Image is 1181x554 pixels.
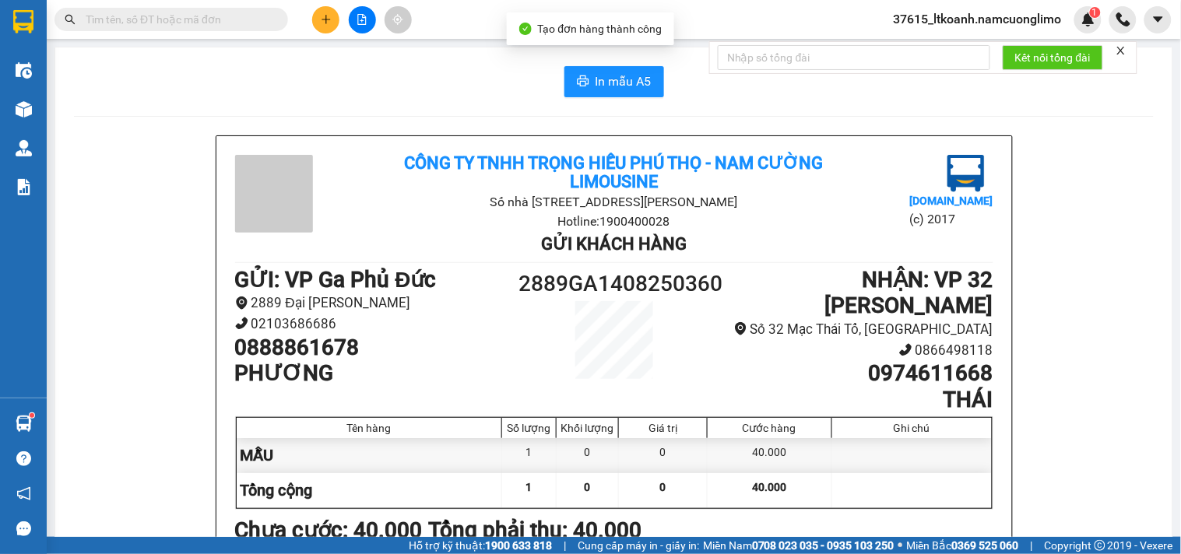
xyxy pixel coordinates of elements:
sup: 1 [1090,7,1101,18]
img: logo.jpg [947,155,985,192]
span: printer [577,75,589,89]
div: 40.000 [708,438,831,473]
span: 40.000 [752,481,786,493]
img: phone-icon [1116,12,1130,26]
li: (c) 2017 [909,209,993,229]
strong: 0369 525 060 [952,539,1019,552]
button: plus [312,6,339,33]
span: plus [321,14,332,25]
div: Số lượng [506,422,552,434]
div: Cước hàng [712,422,827,434]
span: Tổng cộng [241,481,313,500]
button: caret-down [1144,6,1172,33]
span: Tạo đơn hàng thành công [538,23,663,35]
sup: 1 [30,413,34,418]
span: phone [235,317,248,330]
span: copyright [1095,540,1105,551]
span: notification [16,486,31,501]
li: Số nhà [STREET_ADDRESS][PERSON_NAME] [146,65,651,85]
div: Tên hàng [241,422,498,434]
span: 1 [1092,7,1098,18]
img: warehouse-icon [16,140,32,156]
span: 0 [660,481,666,493]
span: aim [392,14,403,25]
img: logo-vxr [13,10,33,33]
span: search [65,14,76,25]
span: question-circle [16,451,31,466]
b: GỬI : VP Ga Phủ Đức [235,267,437,293]
span: ⚪️ [898,542,903,549]
div: 0 [619,438,708,473]
span: close [1116,45,1127,56]
div: Ghi chú [836,422,988,434]
button: file-add [349,6,376,33]
li: Hotline: 1900400028 [146,85,651,104]
span: check-circle [519,23,532,35]
span: | [564,537,566,554]
div: MẪU [237,438,503,473]
div: Giá trị [623,422,703,434]
div: 0 [557,438,619,473]
h1: 2889GA1408250360 [519,267,709,301]
span: environment [235,296,248,310]
span: 37615_ltkoanh.namcuonglimo [881,9,1074,29]
b: Tổng phải thu: 40.000 [429,517,642,543]
span: message [16,521,31,536]
li: Hotline: 1900400028 [361,212,866,231]
span: phone [899,343,912,356]
span: Hỗ trợ kỹ thuật: [409,537,552,554]
b: NHẬN : VP 32 [PERSON_NAME] [825,267,993,319]
input: Tìm tên, số ĐT hoặc mã đơn [86,11,269,28]
span: 0 [585,481,591,493]
span: Cung cấp máy in - giấy in: [578,537,699,554]
h1: 0888861678 [235,335,519,361]
span: environment [734,322,747,335]
span: | [1031,537,1033,554]
img: warehouse-icon [16,62,32,79]
li: 0866498118 [708,340,993,361]
b: Chưa cước : 40.000 [235,517,423,543]
img: warehouse-icon [16,415,32,432]
li: Số nhà [STREET_ADDRESS][PERSON_NAME] [361,192,866,212]
img: solution-icon [16,179,32,195]
span: file-add [357,14,367,25]
h1: THÁI [708,387,993,413]
button: aim [385,6,412,33]
span: Miền Bắc [907,537,1019,554]
span: Kết nối tổng đài [1015,49,1091,66]
button: Kết nối tổng đài [1003,45,1103,70]
li: 2889 Đại [PERSON_NAME] [235,293,519,314]
div: 1 [502,438,557,473]
img: warehouse-icon [16,101,32,117]
strong: 1900 633 818 [485,539,552,552]
img: icon-new-feature [1081,12,1095,26]
b: Công ty TNHH Trọng Hiếu Phú Thọ - Nam Cường Limousine [404,153,823,191]
button: printerIn mẫu A5 [564,66,664,97]
div: Khối lượng [561,422,614,434]
span: caret-down [1151,12,1165,26]
li: Số 32 Mạc Thái Tổ, [GEOGRAPHIC_DATA] [708,319,993,340]
input: Nhập số tổng đài [718,45,990,70]
li: 02103686686 [235,314,519,335]
b: Gửi khách hàng [541,234,687,254]
span: Miền Nam [703,537,895,554]
strong: 0708 023 035 - 0935 103 250 [752,539,895,552]
h1: 0974611668 [708,360,993,387]
b: Công ty TNHH Trọng Hiếu Phú Thọ - Nam Cường Limousine [189,18,608,61]
span: In mẫu A5 [596,72,652,91]
b: [DOMAIN_NAME] [909,195,993,207]
span: 1 [526,481,533,493]
h1: PHƯƠNG [235,360,519,387]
